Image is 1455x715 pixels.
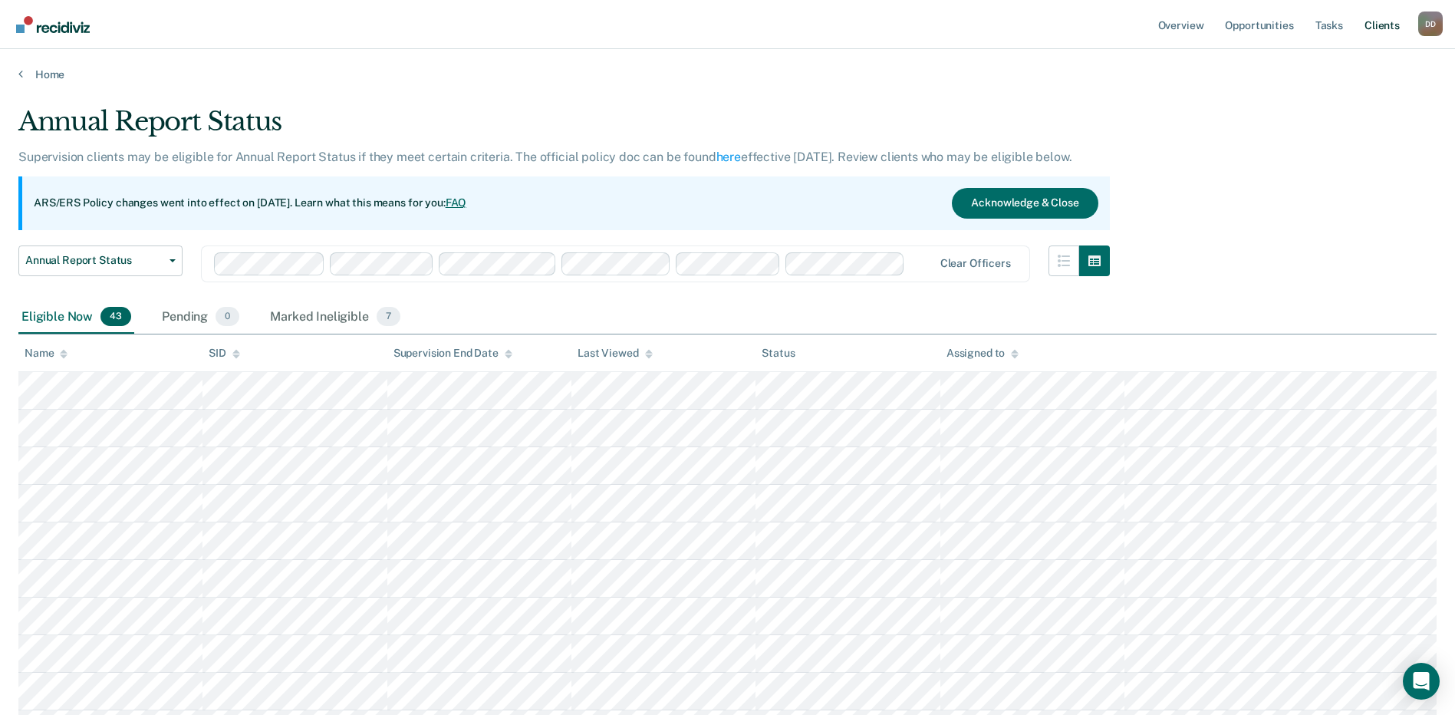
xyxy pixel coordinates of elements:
[216,307,239,327] span: 0
[377,307,400,327] span: 7
[25,347,67,360] div: Name
[18,245,183,276] button: Annual Report Status
[393,347,512,360] div: Supervision End Date
[946,347,1019,360] div: Assigned to
[25,254,163,267] span: Annual Report Status
[18,106,1110,150] div: Annual Report Status
[267,301,403,334] div: Marked Ineligible7
[18,301,134,334] div: Eligible Now43
[940,257,1011,270] div: Clear officers
[1418,12,1443,36] div: D D
[1403,663,1440,700] div: Open Intercom Messenger
[762,347,795,360] div: Status
[34,196,466,211] p: ARS/ERS Policy changes went into effect on [DATE]. Learn what this means for you:
[716,150,741,164] a: here
[159,301,242,334] div: Pending0
[1418,12,1443,36] button: Profile dropdown button
[578,347,652,360] div: Last Viewed
[18,68,1437,81] a: Home
[446,196,467,209] a: FAQ
[16,16,90,33] img: Recidiviz
[100,307,131,327] span: 43
[18,150,1071,164] p: Supervision clients may be eligible for Annual Report Status if they meet certain criteria. The o...
[209,347,240,360] div: SID
[952,188,1098,219] button: Acknowledge & Close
